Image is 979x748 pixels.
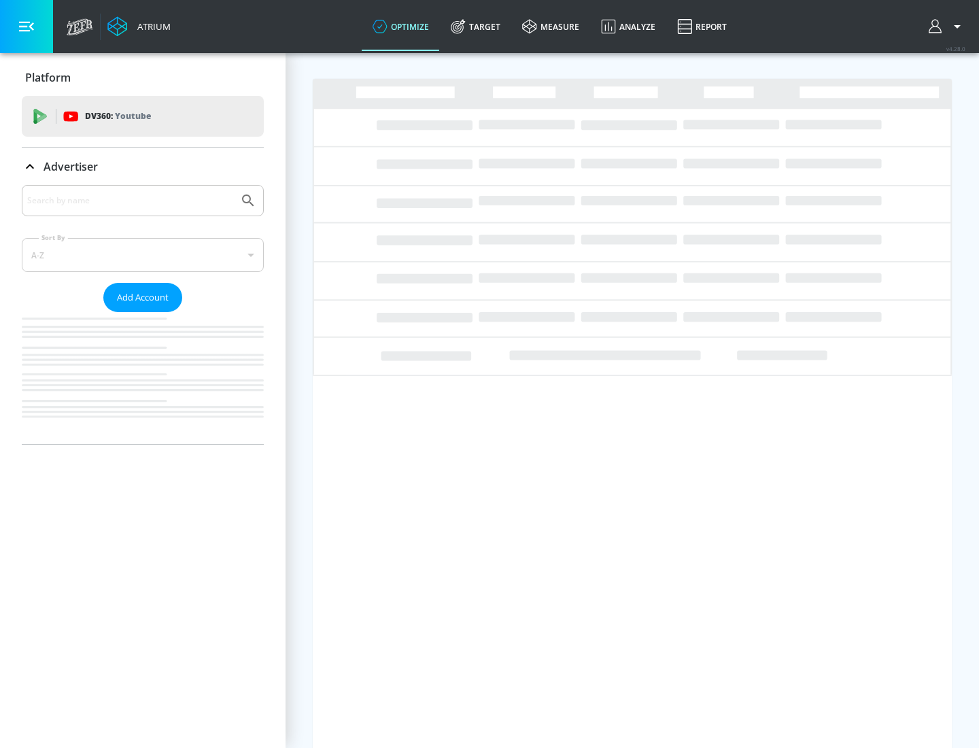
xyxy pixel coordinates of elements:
p: Youtube [115,109,151,123]
input: Search by name [27,192,233,209]
div: A-Z [22,238,264,272]
div: Advertiser [22,148,264,186]
div: Atrium [132,20,171,33]
p: Advertiser [44,159,98,174]
a: measure [511,2,590,51]
p: Platform [25,70,71,85]
a: Atrium [107,16,171,37]
span: v 4.28.0 [946,45,965,52]
a: optimize [362,2,440,51]
div: DV360: Youtube [22,96,264,137]
button: Add Account [103,283,182,312]
div: Advertiser [22,185,264,444]
div: Platform [22,58,264,97]
span: Add Account [117,290,169,305]
p: DV360: [85,109,151,124]
a: Analyze [590,2,666,51]
a: Target [440,2,511,51]
nav: list of Advertiser [22,312,264,444]
a: Report [666,2,738,51]
label: Sort By [39,233,68,242]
